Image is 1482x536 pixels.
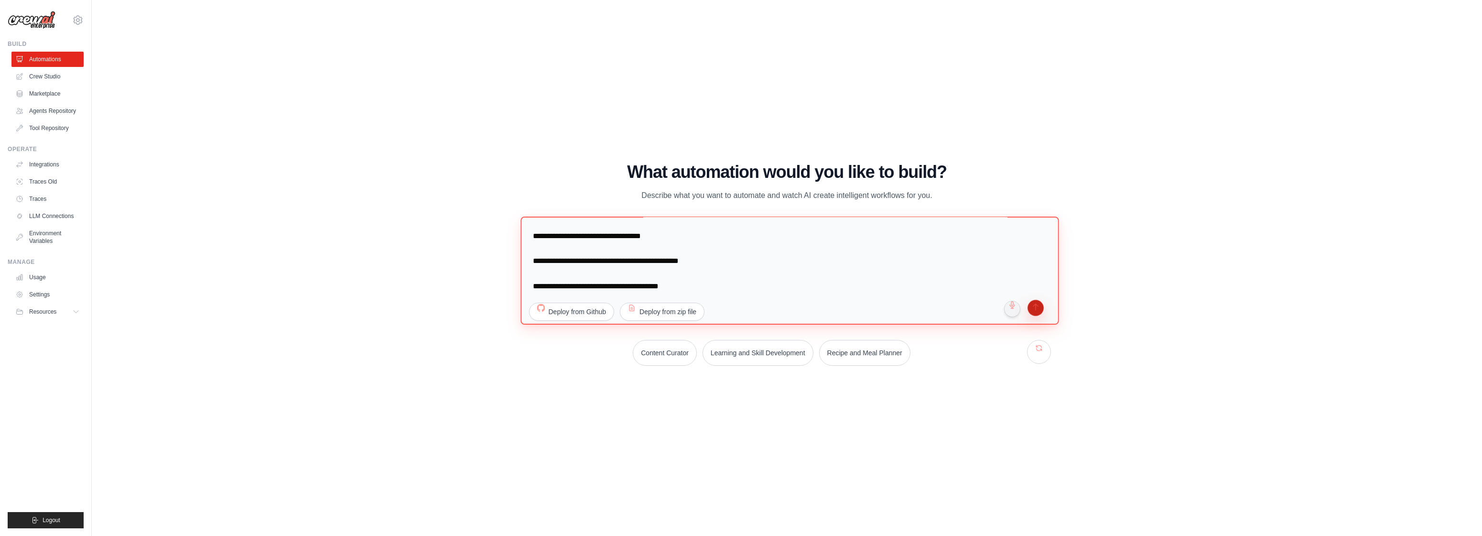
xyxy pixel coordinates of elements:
[523,163,1051,182] h1: What automation would you like to build?
[11,208,84,224] a: LLM Connections
[11,157,84,172] a: Integrations
[11,86,84,101] a: Marketplace
[8,258,84,266] div: Manage
[8,512,84,528] button: Logout
[703,340,813,366] button: Learning and Skill Development
[11,174,84,189] a: Traces Old
[1434,490,1482,536] iframe: Chat Widget
[819,340,910,366] button: Recipe and Meal Planner
[633,340,697,366] button: Content Curator
[11,287,84,302] a: Settings
[11,270,84,285] a: Usage
[529,303,615,321] button: Deploy from Github
[627,189,948,202] p: Describe what you want to automate and watch AI create intelligent workflows for you.
[620,303,704,321] button: Deploy from zip file
[8,145,84,153] div: Operate
[43,516,60,524] span: Logout
[8,40,84,48] div: Build
[29,308,56,316] span: Resources
[11,69,84,84] a: Crew Studio
[11,226,84,249] a: Environment Variables
[11,103,84,119] a: Agents Repository
[8,11,55,29] img: Logo
[11,304,84,319] button: Resources
[11,120,84,136] a: Tool Repository
[11,52,84,67] a: Automations
[11,191,84,207] a: Traces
